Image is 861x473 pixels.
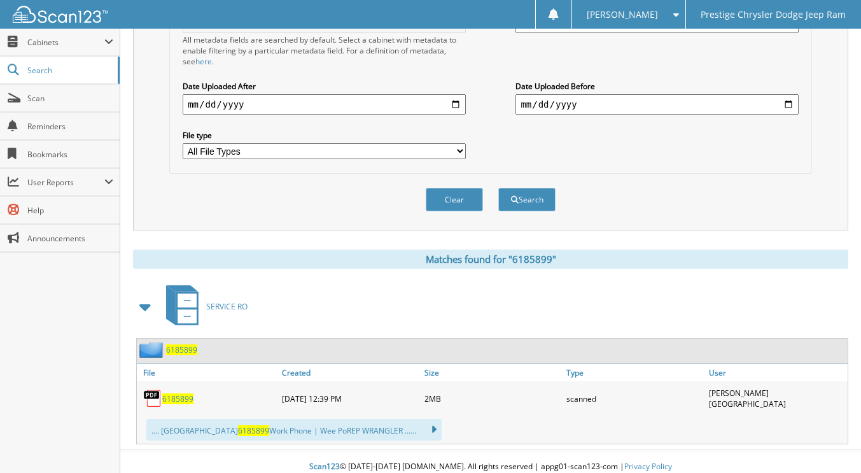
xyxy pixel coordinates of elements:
[13,6,108,23] img: scan123-logo-white.svg
[27,65,111,76] span: Search
[706,385,848,413] div: [PERSON_NAME][GEOGRAPHIC_DATA]
[587,11,658,18] span: [PERSON_NAME]
[27,121,113,132] span: Reminders
[27,93,113,104] span: Scan
[183,130,465,141] label: File type
[27,233,113,244] span: Announcements
[309,461,340,472] span: Scan123
[27,177,104,188] span: User Reports
[563,385,705,413] div: scanned
[515,94,798,115] input: end
[498,188,556,211] button: Search
[183,94,465,115] input: start
[238,425,269,436] span: 6185899
[27,149,113,160] span: Bookmarks
[162,393,193,404] a: 6185899
[183,34,465,67] div: All metadata fields are searched by default. Select a cabinet with metadata to enable filtering b...
[206,301,248,312] span: SERVICE RO
[421,385,563,413] div: 2MB
[143,389,162,408] img: PDF.png
[421,364,563,381] a: Size
[27,37,104,48] span: Cabinets
[133,250,848,269] div: Matches found for "6185899"
[137,364,279,381] a: File
[701,11,846,18] span: Prestige Chrysler Dodge Jeep Ram
[146,419,442,441] div: .... [GEOGRAPHIC_DATA] Work Phone | Wee PoREP WRANGLER ......
[515,81,798,92] label: Date Uploaded Before
[279,364,421,381] a: Created
[563,364,705,381] a: Type
[426,188,483,211] button: Clear
[139,342,166,358] img: folder2.png
[195,56,212,67] a: here
[706,364,848,381] a: User
[624,461,672,472] a: Privacy Policy
[158,281,248,332] a: SERVICE RO
[183,81,465,92] label: Date Uploaded After
[166,344,197,355] a: 6185899
[27,205,113,216] span: Help
[797,412,861,473] iframe: Chat Widget
[279,385,421,413] div: [DATE] 12:39 PM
